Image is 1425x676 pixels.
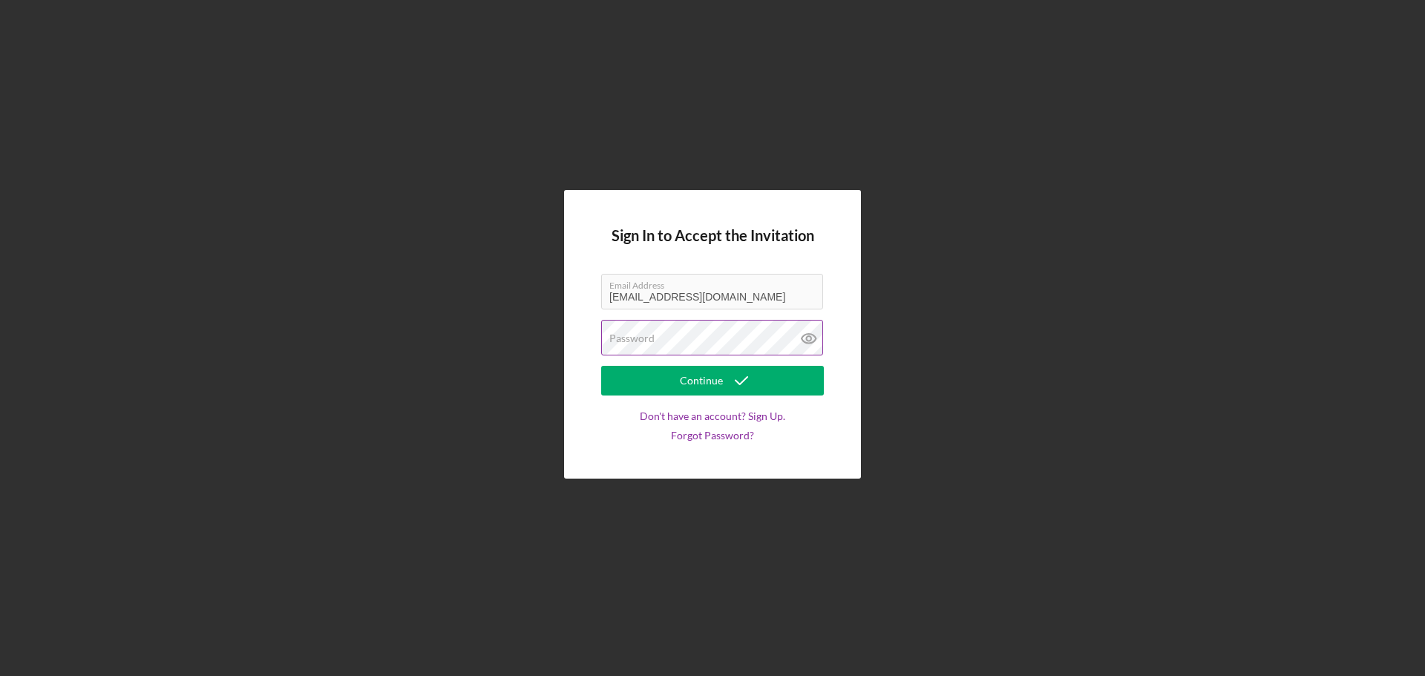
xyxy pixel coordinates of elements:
[671,430,754,442] a: Forgot Password?
[612,227,814,244] h4: Sign In to Accept the Invitation
[609,275,823,291] label: Email Address
[609,332,655,344] label: Password
[680,366,723,396] div: Continue
[640,410,785,422] a: Don't have an account? Sign Up.
[601,366,824,396] button: Continue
